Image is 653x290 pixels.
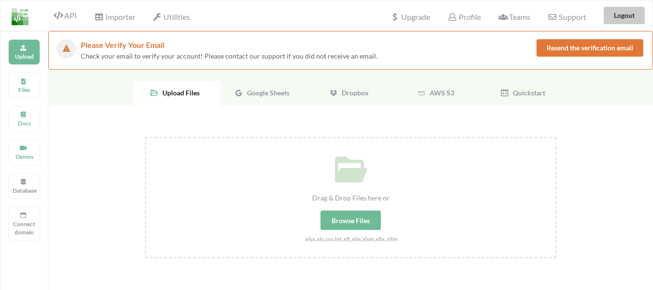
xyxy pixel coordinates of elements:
[391,13,430,21] span: Upgrade
[509,89,545,97] span: Quickstart
[498,12,530,21] span: Teams
[13,119,36,127] p: Docs
[153,12,190,21] span: Utilities
[12,8,29,25] img: LogoIcon.png
[13,86,36,94] p: Files
[81,52,377,60] span: Check your email to verify your account! Please contact our support if you did not receive an email.
[94,12,135,21] span: Importer
[146,193,555,203] div: Drag & Drop Files here or
[54,11,77,20] span: API
[81,40,164,49] span: Please Verify Your Email
[13,153,36,161] p: Demos
[13,220,36,236] p: Connect domain
[305,236,397,242] small: .xlsx,.xls,.csv,.txt,.xlt,.xlm,.xlsm,.xltx,.xltm
[604,7,645,24] button: Logout
[243,89,290,97] span: Google Sheets
[159,89,200,97] span: Upload Files
[13,52,36,61] p: Upload
[338,89,369,97] span: Dropbox
[426,89,454,97] span: AWS S3
[320,211,381,230] div: Browse Files
[448,12,480,21] span: Profile
[548,13,586,21] span: Support
[537,39,643,57] button: Resend the verification email
[13,186,36,195] p: Database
